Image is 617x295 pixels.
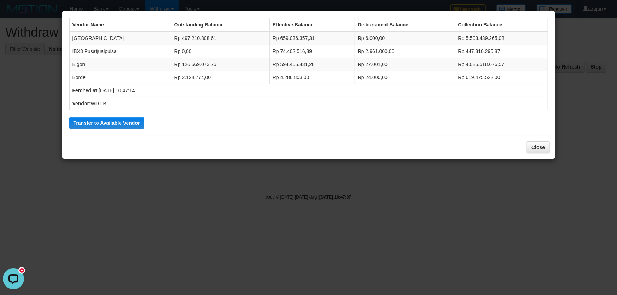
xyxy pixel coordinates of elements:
td: Rp 24.000,00 [355,71,455,84]
td: Rp 126.569.073,75 [171,58,269,71]
button: Close [527,141,549,153]
td: Borde [69,71,171,84]
td: Rp 74.402.516,89 [269,45,355,58]
td: IBX3 Pusatjualpulsa [69,45,171,58]
button: Transfer to Available Vendor [69,117,144,129]
td: Rp 6.000,00 [355,31,455,45]
td: [GEOGRAPHIC_DATA] [69,31,171,45]
td: Rp 0,00 [171,45,269,58]
td: [DATE] 10:47:14 [69,84,548,97]
button: Open LiveChat chat widget [3,3,24,24]
td: Rp 594.455.431,28 [269,58,355,71]
th: Collection Balance [455,18,548,32]
b: Fetched at: [72,88,99,93]
td: Rp 2.961.000,00 [355,45,455,58]
td: Rp 27.001,00 [355,58,455,71]
th: Effective Balance [269,18,355,32]
td: Rp 497.210.808,61 [171,31,269,45]
td: Rp 659.036.357,31 [269,31,355,45]
td: WD LB [69,97,548,110]
td: Rp 4.286.803,00 [269,71,355,84]
th: Disbursment Balance [355,18,455,32]
div: new message indicator [18,2,25,8]
td: Rp 2.124.774,00 [171,71,269,84]
td: Rp 5.503.439.265,08 [455,31,548,45]
td: Bigon [69,58,171,71]
td: Rp 447.810.295,87 [455,45,548,58]
b: Vendor: [72,101,91,106]
td: Rp 4.085.518.676,57 [455,58,548,71]
td: Rp 619.475.522,00 [455,71,548,84]
th: Outstanding Balance [171,18,269,32]
th: Vendor Name [69,18,171,32]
